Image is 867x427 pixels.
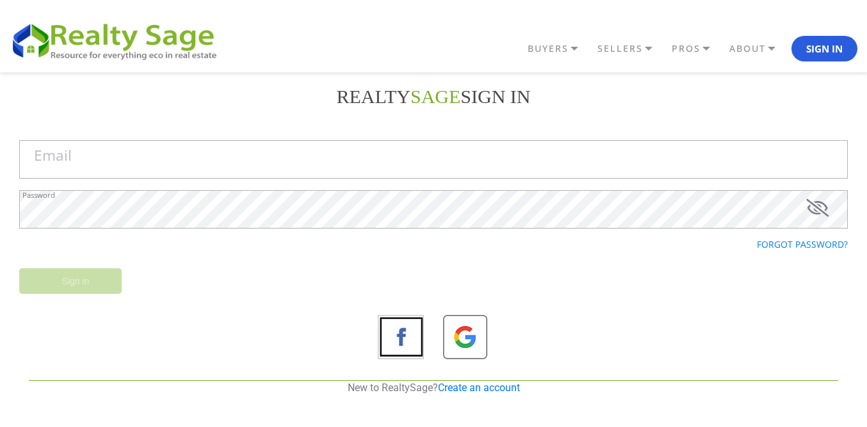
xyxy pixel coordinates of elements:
a: Forgot password? [757,238,848,250]
a: BUYERS [524,38,594,60]
button: Sign In [791,36,857,61]
h2: REALTY Sign in [19,85,848,108]
a: PROS [668,38,726,60]
font: SAGE [410,86,460,107]
img: REALTY SAGE [10,19,227,61]
a: Create an account [438,382,520,394]
a: SELLERS [594,38,668,60]
p: New to RealtySage? [29,381,838,395]
a: ABOUT [726,38,791,60]
label: Password [22,191,55,198]
label: Email [34,149,72,163]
